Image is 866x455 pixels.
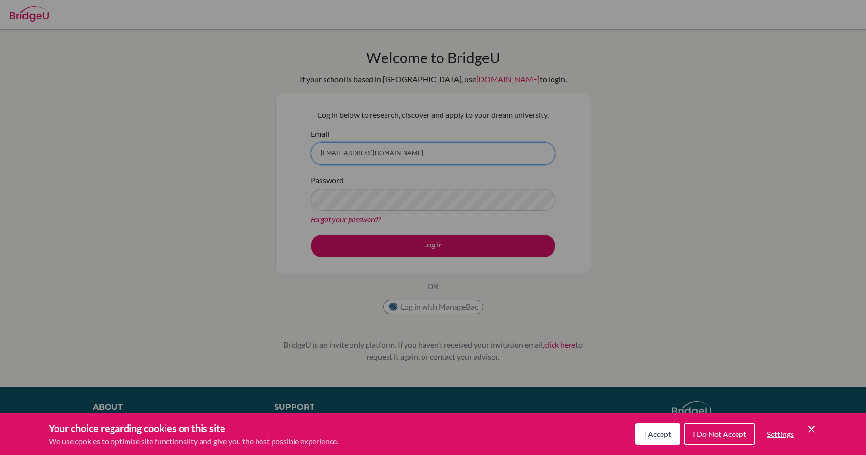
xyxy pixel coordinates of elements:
span: I Do Not Accept [693,429,746,438]
button: Save and close [806,423,817,435]
button: I Do Not Accept [684,423,755,445]
button: Settings [759,424,802,444]
span: I Accept [644,429,671,438]
span: Settings [767,429,794,438]
h3: Your choice regarding cookies on this site [49,421,338,436]
button: I Accept [635,423,680,445]
p: We use cookies to optimise site functionality and give you the best possible experience. [49,436,338,447]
